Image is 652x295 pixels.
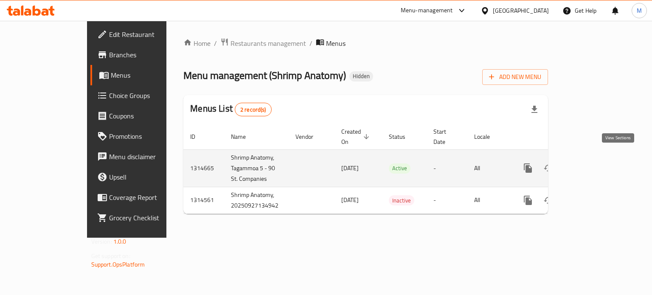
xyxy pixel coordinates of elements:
td: - [427,149,467,187]
span: Menu disclaimer [109,152,189,162]
li: / [309,38,312,48]
a: Upsell [90,167,196,187]
span: Get support on: [91,250,130,261]
button: more [518,190,538,211]
table: enhanced table [183,124,606,214]
th: Actions [511,124,606,150]
button: Change Status [538,158,559,178]
span: Menu management ( Shrimp Anatomy ) [183,66,346,85]
div: Total records count [235,103,272,116]
span: [DATE] [341,194,359,205]
nav: breadcrumb [183,38,548,49]
a: Coverage Report [90,187,196,208]
span: [DATE] [341,163,359,174]
div: Menu-management [401,6,453,16]
span: Active [389,163,410,173]
div: Inactive [389,195,414,205]
span: Vendor [295,132,324,142]
span: Status [389,132,416,142]
a: Home [183,38,211,48]
a: Edit Restaurant [90,24,196,45]
span: Created On [341,126,372,147]
span: Choice Groups [109,90,189,101]
td: Shrimp Anatomy, Tagammoa 5 - 90 St. Companies [224,149,289,187]
a: Menu disclaimer [90,146,196,167]
td: All [467,187,511,214]
span: Grocery Checklist [109,213,189,223]
td: 1314665 [183,149,224,187]
a: Coupons [90,106,196,126]
span: Restaurants management [230,38,306,48]
span: Version: [91,236,112,247]
span: Upsell [109,172,189,182]
td: - [427,187,467,214]
span: Edit Restaurant [109,29,189,39]
span: Name [231,132,257,142]
div: [GEOGRAPHIC_DATA] [493,6,549,15]
span: Menus [111,70,189,80]
a: Branches [90,45,196,65]
button: Change Status [538,190,559,211]
span: ID [190,132,206,142]
a: Menus [90,65,196,85]
span: M [637,6,642,15]
span: Locale [474,132,501,142]
div: Active [389,163,410,174]
span: Coupons [109,111,189,121]
span: Branches [109,50,189,60]
span: Inactive [389,196,414,205]
a: Support.OpsPlatform [91,259,145,270]
td: All [467,149,511,187]
span: 1.0.0 [113,236,126,247]
span: Add New Menu [489,72,541,82]
span: Menus [326,38,346,48]
li: / [214,38,217,48]
span: Hidden [349,73,373,80]
span: Promotions [109,131,189,141]
button: Add New Menu [482,69,548,85]
a: Restaurants management [220,38,306,49]
td: Shrimp Anatomy, 20250927134942 [224,187,289,214]
span: Coverage Report [109,192,189,202]
div: Export file [524,99,545,120]
div: Hidden [349,71,373,81]
a: Grocery Checklist [90,208,196,228]
span: Start Date [433,126,457,147]
button: more [518,158,538,178]
h2: Menus List [190,102,271,116]
td: 1314561 [183,187,224,214]
a: Choice Groups [90,85,196,106]
a: Promotions [90,126,196,146]
span: 2 record(s) [235,106,271,114]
